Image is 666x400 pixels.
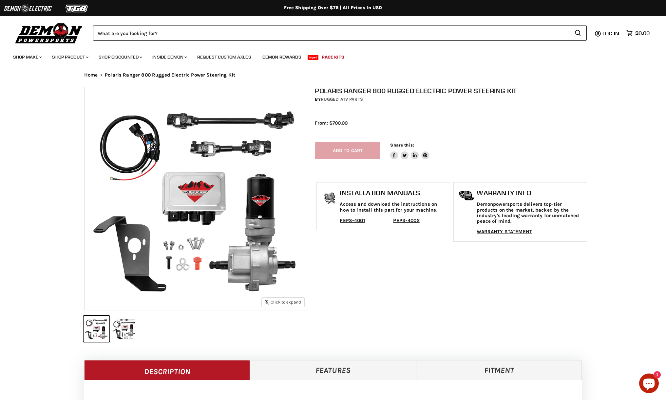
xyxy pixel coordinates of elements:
button: IMAGE thumbnail [84,316,109,342]
img: Demon Powersports [13,21,85,44]
a: Race Kits [317,50,349,64]
a: Description [84,360,250,380]
span: Click to expand [265,300,301,304]
form: Product [93,26,587,41]
span: $0.00 [635,30,650,36]
button: Search [569,26,587,41]
a: PEPS-4002 [393,217,419,223]
h1: Polaris Ranger 800 Rugged Electric Power Steering Kit [315,87,589,95]
span: From: $700.00 [315,120,348,126]
button: Click to expand [262,298,304,306]
a: Rugged ATV Parts [321,96,363,102]
a: Log in [599,30,623,36]
img: Demon Electric Logo 2 [3,2,52,15]
span: Share this: [390,143,414,148]
button: IMAGE thumbnail [111,316,137,342]
h1: Warranty Info [477,189,583,197]
a: Shop Make [8,50,46,64]
a: Shop Product [47,50,92,64]
span: Polaris Ranger 800 Rugged Electric Power Steering Kit [105,72,235,78]
a: $0.00 [623,28,653,38]
img: install_manual-icon.png [322,191,338,207]
a: Home [84,72,98,78]
a: Demon Rewards [257,50,306,64]
p: Access and download the instructions on how to install this part for your machine. [340,201,447,213]
aside: Share this: [390,142,429,160]
div: by [315,96,589,103]
div: Free Shipping Over $75 | All Prices In USD [71,5,595,11]
span: Log in [602,30,619,37]
span: New! [308,55,319,60]
a: Shop Discounted [94,50,146,64]
img: IMAGE [85,87,308,310]
img: TGB Logo 2 [52,2,102,15]
inbox-online-store-chat: Shopify online store chat [637,374,661,395]
h1: Installation Manuals [340,189,447,197]
img: warranty-icon.png [459,191,475,201]
a: Inside Demon [147,50,191,64]
p: Demonpowersports delivers top-tier products on the market, backed by the industry's leading warra... [477,201,583,224]
a: WARRANTY STATEMENT [477,229,532,235]
nav: Breadcrumbs [71,72,595,78]
a: Features [250,360,416,380]
a: PEPS-4001 [340,217,365,223]
a: Fitment [416,360,582,380]
ul: Main menu [8,48,648,64]
input: Search [93,26,569,41]
a: Request Custom Axles [192,50,256,64]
